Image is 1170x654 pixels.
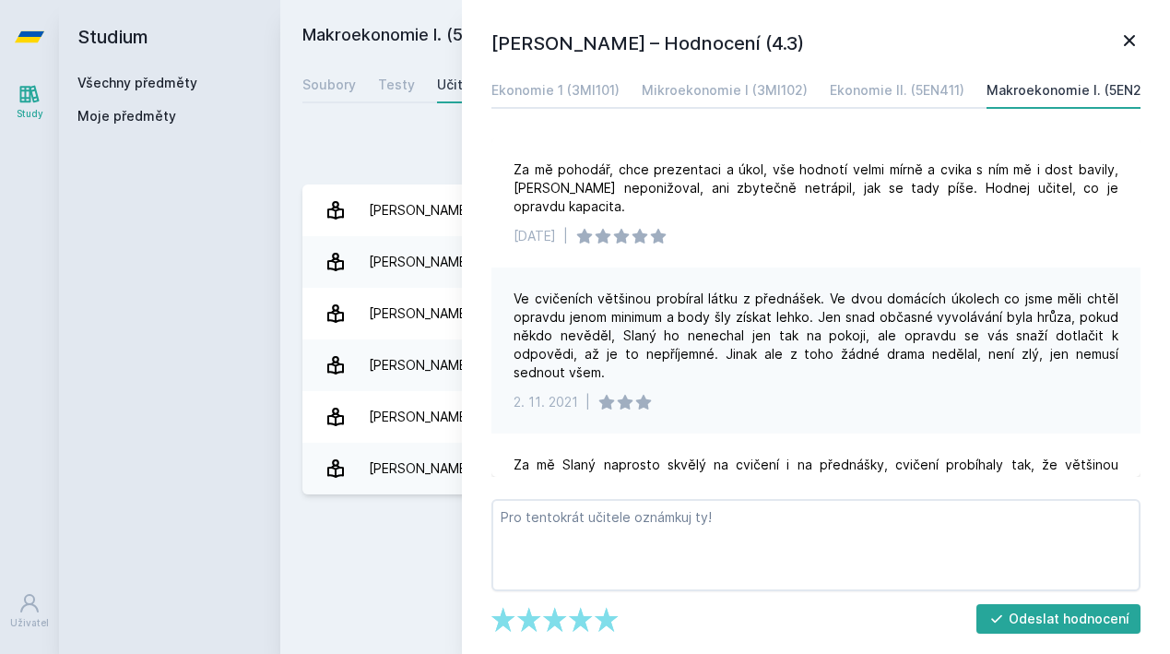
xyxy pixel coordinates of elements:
div: Ve cvičeních většinou probíral látku z přednášek. Ve dvou domácích úkolech co jsme měli chtěl opr... [514,290,1118,382]
a: [PERSON_NAME] 2 hodnocení 5.0 [302,391,1148,443]
div: Uživatel [10,616,49,630]
div: [PERSON_NAME] [369,347,471,384]
a: [PERSON_NAME] 4 hodnocení 5.0 [302,236,1148,288]
div: Soubory [302,76,356,94]
div: | [585,393,590,411]
div: [PERSON_NAME] [369,398,471,435]
a: [PERSON_NAME] 5 hodnocení 5.0 [302,184,1148,236]
a: [PERSON_NAME] 1 hodnocení 5.0 [302,288,1148,339]
div: Učitelé [437,76,483,94]
div: [PERSON_NAME] [369,295,471,332]
a: Uživatel [4,583,55,639]
div: Za mě pohodář, chce prezentaci a úkol, vše hodnotí velmi mírně a cvika s ním mě i dost bavily, [P... [514,161,1118,216]
div: Testy [378,76,415,94]
div: [PERSON_NAME] [369,450,471,487]
h2: Makroekonomie I. (5EN203) [302,22,941,52]
div: [PERSON_NAME] [369,192,471,229]
a: Soubory [302,66,356,103]
a: Učitelé [437,66,483,103]
a: Study [4,74,55,130]
div: | [563,227,568,245]
div: Za mě Slaný naprosto skvělý na cvičení i na přednášky, cvičení probíhaly tak, že většinou vysvětl... [514,456,1118,566]
a: Všechny předměty [77,75,197,90]
div: [DATE] [514,227,556,245]
a: [PERSON_NAME] 4 hodnocení 4.5 [302,339,1148,391]
span: Moje předměty [77,107,176,125]
a: Testy [378,66,415,103]
div: Study [17,107,43,121]
a: [PERSON_NAME] 4 hodnocení 4.3 [302,443,1148,494]
div: 2. 11. 2021 [514,393,578,411]
div: [PERSON_NAME] [369,244,471,280]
